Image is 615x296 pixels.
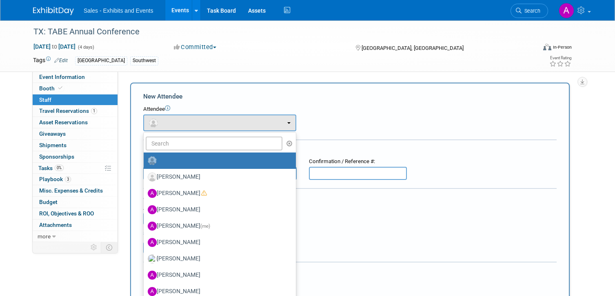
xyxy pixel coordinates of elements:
a: ROI, Objectives & ROO [33,208,118,219]
label: [PERSON_NAME] [148,252,288,265]
div: Confirmation / Reference #: [309,158,407,166]
span: Giveaways [39,130,66,137]
label: [PERSON_NAME] [148,203,288,216]
a: Attachments [33,220,118,231]
span: Booth [39,85,64,92]
span: Sponsorships [39,153,74,160]
span: Tasks [38,165,64,171]
a: Asset Reservations [33,117,118,128]
div: Cost: [143,195,557,203]
div: Event Format [492,43,572,55]
label: [PERSON_NAME] [148,170,288,184]
a: Sponsorships [33,151,118,162]
i: Booth reservation complete [58,86,62,90]
img: A.jpg [148,238,157,247]
input: Search [146,137,282,150]
div: Event Rating [549,56,571,60]
span: ROI, Objectives & ROO [39,210,94,217]
a: Playbook3 [33,174,118,185]
a: Edit [54,58,68,63]
label: [PERSON_NAME] [148,220,288,233]
img: Unassigned-User-Icon.png [148,156,157,165]
td: Tags [33,56,68,65]
div: Attendee [143,105,557,113]
div: TX: TABE Annual Conference [31,25,526,39]
span: to [51,43,58,50]
label: [PERSON_NAME] [148,236,288,249]
a: Event Information [33,72,118,83]
a: Shipments [33,140,118,151]
div: Southwest [130,56,158,65]
img: Format-Inperson.png [543,44,551,50]
span: Attachments [39,222,72,228]
span: more [38,233,51,240]
a: Misc. Expenses & Credits [33,185,118,196]
span: [DATE] [DATE] [33,43,76,50]
div: Misc. Attachments & Notes [143,268,557,276]
img: A.jpg [148,287,157,296]
a: Search [511,4,548,18]
img: ExhibitDay [33,7,74,15]
div: New Attendee [143,92,557,101]
span: Sales - Exhibits and Events [84,7,153,14]
span: Search [522,8,540,14]
a: Booth [33,83,118,94]
img: A.jpg [148,222,157,231]
img: A.jpg [148,205,157,214]
span: Misc. Expenses & Credits [39,187,103,194]
span: (me) [200,223,210,229]
span: Event Information [39,74,85,80]
a: more [33,231,118,242]
label: [PERSON_NAME] [148,187,288,200]
img: Alexandra Horne [559,3,574,18]
span: Shipments [39,142,67,148]
span: (4 days) [77,45,94,50]
span: Playbook [39,176,71,182]
a: Tasks0% [33,163,118,174]
td: Personalize Event Tab Strip [87,242,101,253]
span: Budget [39,199,58,205]
span: Travel Reservations [39,108,97,114]
img: A.jpg [148,189,157,198]
div: [GEOGRAPHIC_DATA] [75,56,127,65]
img: Associate-Profile-5.png [148,173,157,182]
span: Asset Reservations [39,119,88,126]
div: Registration / Ticket Info (optional) [143,146,557,154]
body: Rich Text Area. Press ALT-0 for help. [4,3,402,11]
span: 0% [55,165,64,171]
span: 3 [65,176,71,182]
div: In-Person [553,44,572,50]
a: Budget [33,197,118,208]
button: Committed [171,43,220,52]
img: A.jpg [148,271,157,280]
a: Giveaways [33,128,118,139]
span: [GEOGRAPHIC_DATA], [GEOGRAPHIC_DATA] [362,45,464,51]
a: Travel Reservations1 [33,105,118,117]
td: Toggle Event Tabs [101,242,118,253]
label: [PERSON_NAME] [148,269,288,282]
span: 1 [91,108,97,114]
a: Staff [33,94,118,105]
span: Staff [39,96,51,103]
